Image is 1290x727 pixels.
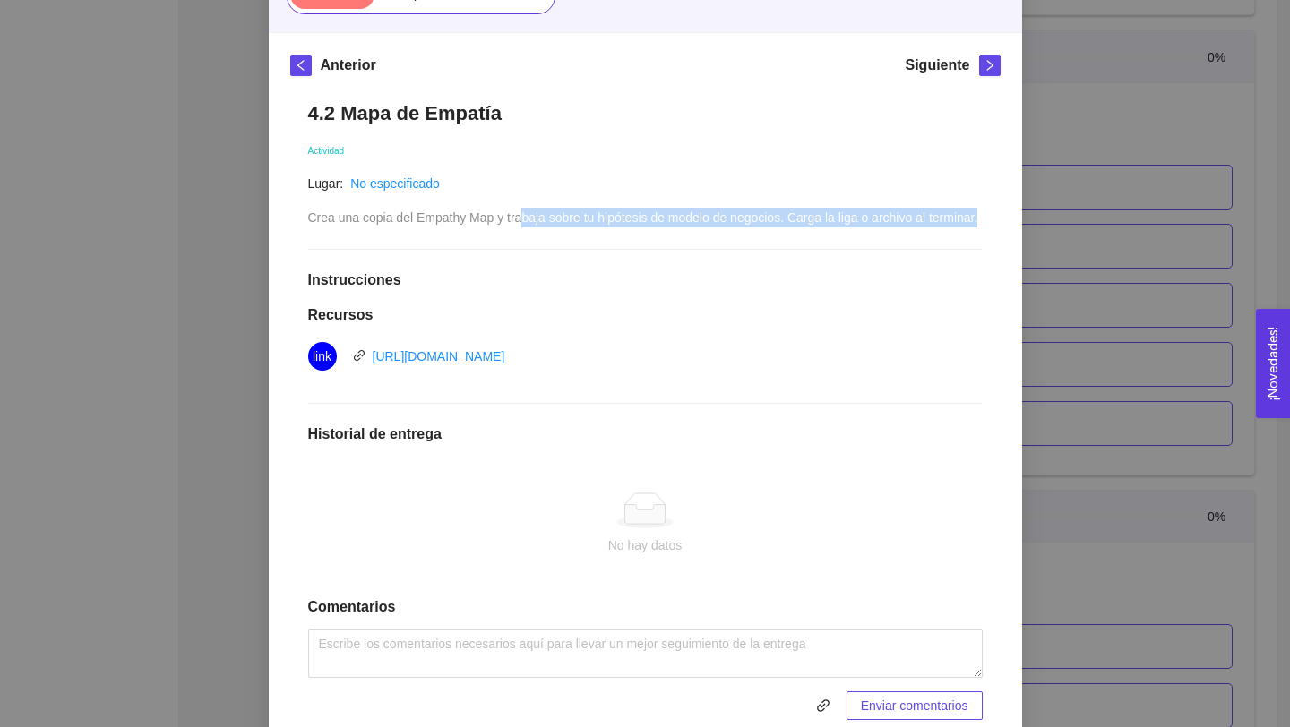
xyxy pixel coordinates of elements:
[810,698,837,713] span: link
[308,306,983,324] h1: Recursos
[308,425,983,443] h1: Historial de entrega
[905,55,969,76] h5: Siguiente
[350,176,440,191] a: No especificado
[308,101,983,125] h1: 4.2 Mapa de Empatía
[308,210,978,225] span: Crea una copia del Empathy Map y trabaja sobre tu hipótesis de modelo de negocios. Carga la liga ...
[847,691,983,720] button: Enviar comentarios
[291,59,311,72] span: left
[321,55,376,76] h5: Anterior
[353,349,365,362] span: link
[1256,309,1290,418] button: Open Feedback Widget
[308,146,345,156] span: Actividad
[313,342,331,371] span: link
[809,698,838,713] span: link
[373,349,505,363] a: [URL][DOMAIN_NAME]
[861,696,968,715] span: Enviar comentarios
[290,55,312,76] button: left
[308,174,344,193] article: Lugar:
[809,691,838,720] button: link
[979,55,1001,76] button: right
[308,271,983,289] h1: Instrucciones
[322,535,968,555] div: No hay datos
[980,59,1000,72] span: right
[308,598,983,616] h1: Comentarios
